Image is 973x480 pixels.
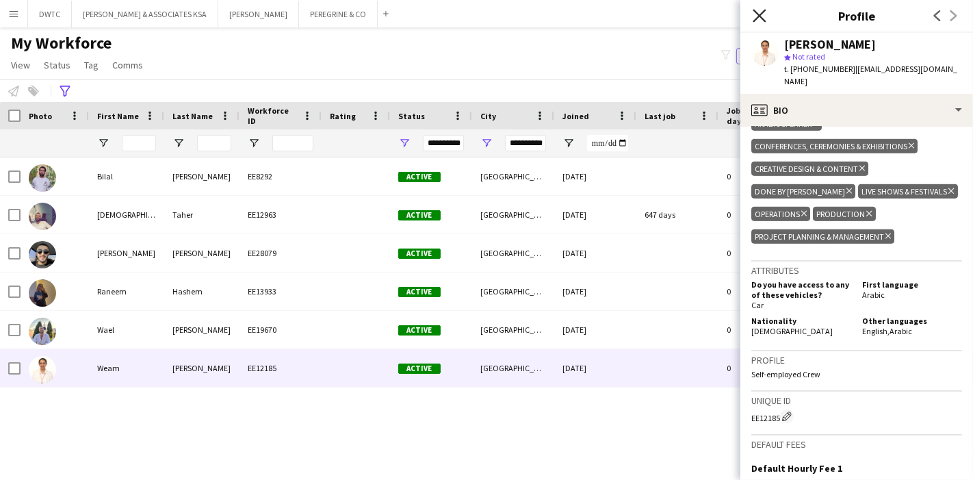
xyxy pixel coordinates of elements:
[472,234,554,272] div: [GEOGRAPHIC_DATA]
[784,64,957,86] span: | [EMAIL_ADDRESS][DOMAIN_NAME]
[398,325,441,336] span: Active
[122,135,156,151] input: First Name Filter Input
[398,210,441,220] span: Active
[751,162,868,176] div: Creative Design & Content
[562,137,575,149] button: Open Filter Menu
[72,1,218,27] button: [PERSON_NAME] & ASSOCIATES KSA
[751,316,851,326] h5: Nationality
[38,56,76,74] a: Status
[29,279,56,307] img: Raneem Hashem
[89,273,164,310] div: Raneem
[11,59,30,71] span: View
[239,157,322,195] div: EE8292
[554,157,636,195] div: [DATE]
[862,316,962,326] h5: Other languages
[645,111,675,121] span: Last job
[718,273,807,310] div: 0
[472,349,554,387] div: [GEOGRAPHIC_DATA]
[112,59,143,71] span: Comms
[727,105,783,126] span: Jobs (last 90 days)
[398,111,425,121] span: Status
[29,111,52,121] span: Photo
[751,394,962,407] h3: Unique ID
[164,349,239,387] div: [PERSON_NAME]
[97,137,109,149] button: Open Filter Menu
[587,135,628,151] input: Joined Filter Input
[554,311,636,349] div: [DATE]
[862,326,890,336] span: English ,
[239,273,322,310] div: EE13933
[89,311,164,349] div: Wael
[299,1,378,27] button: PEREGRINE & CO
[751,184,855,199] div: Done by [PERSON_NAME]
[239,311,322,349] div: EE19670
[172,137,185,149] button: Open Filter Menu
[164,234,239,272] div: [PERSON_NAME]
[472,273,554,310] div: [GEOGRAPHIC_DATA]
[197,135,231,151] input: Last Name Filter Input
[718,349,807,387] div: 0
[554,349,636,387] div: [DATE]
[636,196,718,233] div: 647 days
[858,184,957,199] div: Live Shows & Festivals
[862,279,962,290] h5: First language
[718,234,807,272] div: 0
[29,356,56,383] img: Weam Babiker
[29,164,56,192] img: Bilal Janjua
[751,326,833,336] span: [DEMOGRAPHIC_DATA]
[784,64,855,74] span: t. [PHONE_NUMBER]
[751,438,962,451] h3: Default fees
[740,94,973,127] div: Bio
[29,203,56,230] img: Islam Taher
[751,354,962,366] h3: Profile
[89,157,164,195] div: Bilal
[218,1,299,27] button: [PERSON_NAME]
[330,111,356,121] span: Rating
[792,51,825,62] span: Not rated
[751,207,810,221] div: Operations
[751,229,894,244] div: Project Planning & Management
[164,311,239,349] div: [PERSON_NAME]
[164,157,239,195] div: [PERSON_NAME]
[239,234,322,272] div: EE28079
[239,196,322,233] div: EE12963
[480,111,496,121] span: City
[28,1,72,27] button: DWTC
[472,311,554,349] div: [GEOGRAPHIC_DATA]
[164,273,239,310] div: Hashem
[480,137,493,149] button: Open Filter Menu
[398,364,441,374] span: Active
[172,111,213,121] span: Last Name
[784,38,876,51] div: [PERSON_NAME]
[29,241,56,268] img: Mohammed Ahmad
[890,326,912,336] span: Arabic
[29,318,56,345] img: Wael Ghantous
[89,234,164,272] div: [PERSON_NAME]
[718,157,807,195] div: 0
[239,349,322,387] div: EE12185
[562,111,589,121] span: Joined
[398,249,441,259] span: Active
[272,135,313,151] input: Workforce ID Filter Input
[736,48,805,64] button: Everyone5,891
[107,56,148,74] a: Comms
[718,196,807,233] div: 0
[398,137,411,149] button: Open Filter Menu
[248,137,260,149] button: Open Filter Menu
[398,287,441,297] span: Active
[57,83,73,99] app-action-btn: Advanced filters
[97,111,139,121] span: First Name
[89,349,164,387] div: Weam
[862,290,885,300] span: Arabic
[44,59,70,71] span: Status
[751,139,918,153] div: Conferences, Ceremonies & Exhibitions
[751,300,764,310] span: Car
[751,264,962,277] h3: Attributes
[89,196,164,233] div: [DEMOGRAPHIC_DATA]
[84,59,99,71] span: Tag
[751,279,851,300] h5: Do you have access to any of these vehicles?
[751,462,842,475] h3: Default Hourly Fee 1
[751,369,962,379] p: Self-employed Crew
[5,56,36,74] a: View
[718,311,807,349] div: 0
